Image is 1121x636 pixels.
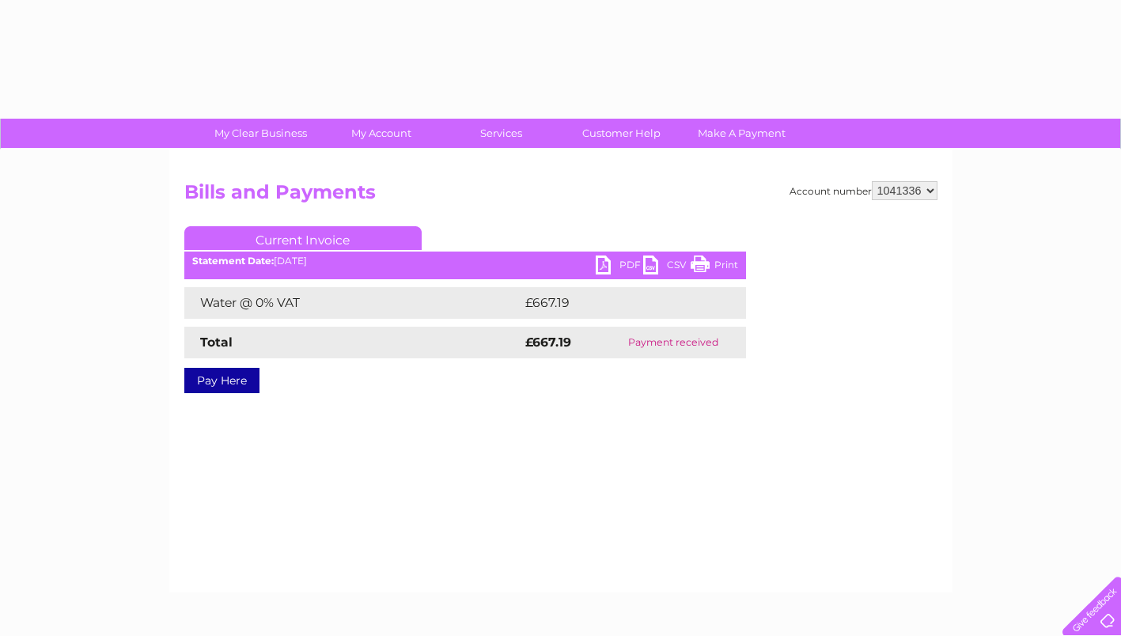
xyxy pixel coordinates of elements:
[184,256,746,267] div: [DATE]
[436,119,566,148] a: Services
[184,181,937,211] h2: Bills and Payments
[525,335,571,350] strong: £667.19
[676,119,807,148] a: Make A Payment
[195,119,326,148] a: My Clear Business
[521,287,717,319] td: £667.19
[316,119,446,148] a: My Account
[184,287,521,319] td: Water @ 0% VAT
[596,256,643,278] a: PDF
[600,327,745,358] td: Payment received
[184,226,422,250] a: Current Invoice
[643,256,691,278] a: CSV
[200,335,233,350] strong: Total
[556,119,687,148] a: Customer Help
[184,368,259,393] a: Pay Here
[790,181,937,200] div: Account number
[192,255,274,267] b: Statement Date:
[691,256,738,278] a: Print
